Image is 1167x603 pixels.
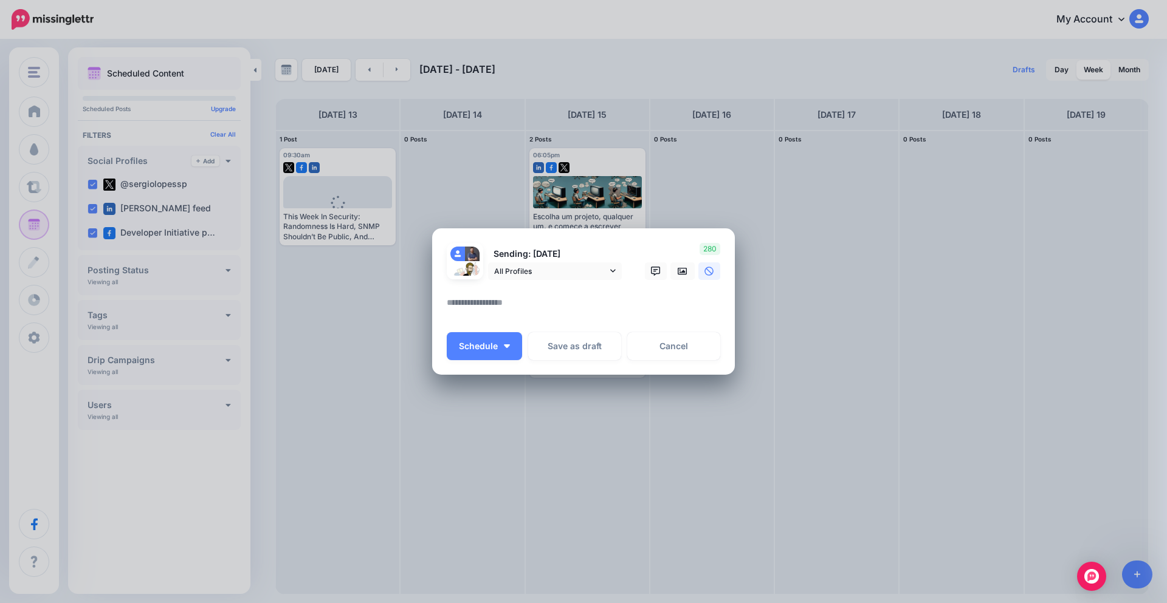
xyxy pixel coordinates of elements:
button: Save as draft [528,332,621,360]
a: All Profiles [488,262,622,280]
img: arrow-down-white.png [504,344,510,348]
img: 404938064_7577128425634114_8114752557348925942_n-bsa142071.jpg [465,247,480,261]
div: Open Intercom Messenger [1077,562,1106,591]
button: Schedule [447,332,522,360]
span: All Profiles [494,265,607,278]
a: Cancel [627,332,720,360]
img: QppGEvPG-82148.jpg [450,261,480,290]
span: Schedule [459,342,498,350]
span: 280 [700,243,720,255]
img: user_default_image.png [450,247,465,261]
p: Sending: [DATE] [488,247,622,261]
